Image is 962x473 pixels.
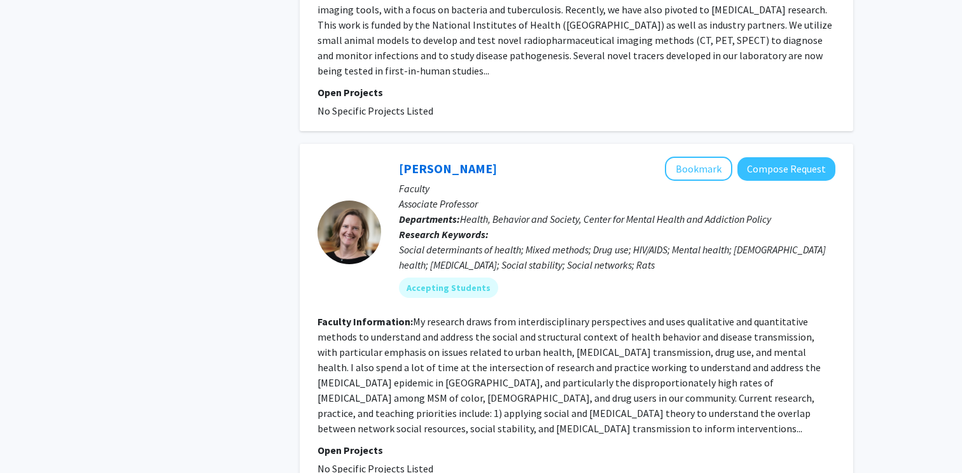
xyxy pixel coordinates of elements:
[317,85,835,100] p: Open Projects
[399,242,835,272] div: Social determinants of health; Mixed methods; Drug use; HIV/AIDS; Mental health; [DEMOGRAPHIC_DAT...
[399,278,498,298] mat-chip: Accepting Students
[317,104,433,117] span: No Specific Projects Listed
[460,213,771,225] span: Health, Behavior and Society, Center for Mental Health and Addiction Policy
[317,315,821,435] fg-read-more: My research draws from interdisciplinary perspectives and uses qualitative and quantitative metho...
[317,315,413,328] b: Faculty Information:
[399,181,835,196] p: Faculty
[399,196,835,211] p: Associate Professor
[399,228,489,241] b: Research Keywords:
[10,416,54,463] iframe: Chat
[317,442,835,458] p: Open Projects
[399,213,460,225] b: Departments:
[737,157,835,181] button: Compose Request to Danielle German
[399,160,497,176] a: [PERSON_NAME]
[665,157,732,181] button: Add Danielle German to Bookmarks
